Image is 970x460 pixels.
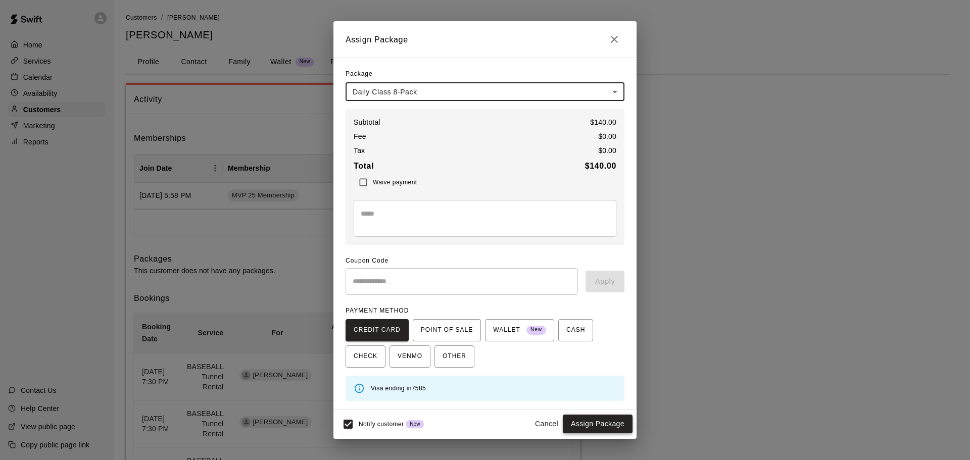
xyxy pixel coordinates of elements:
span: CREDIT CARD [354,322,401,338]
button: Cancel [530,415,563,433]
button: VENMO [390,345,430,368]
p: $ 0.00 [598,131,616,141]
span: Coupon Code [346,253,624,269]
b: $ 140.00 [585,162,616,170]
span: CASH [566,322,585,338]
span: WALLET [493,322,546,338]
p: Subtotal [354,117,380,127]
button: CREDIT CARD [346,319,409,341]
button: WALLET New [485,319,554,341]
span: VENMO [398,348,422,365]
span: New [526,323,546,337]
span: Notify customer [359,421,404,428]
span: OTHER [443,348,466,365]
button: OTHER [434,345,474,368]
b: Total [354,162,374,170]
p: Fee [354,131,366,141]
h2: Assign Package [333,21,637,58]
button: Close [604,29,624,49]
p: $ 140.00 [590,117,616,127]
button: CASH [558,319,593,341]
div: Daily Class 8-Pack [346,82,624,101]
span: PAYMENT METHOD [346,307,409,314]
span: Package [346,66,373,82]
button: CHECK [346,345,385,368]
span: New [406,421,424,427]
span: CHECK [354,348,377,365]
p: Tax [354,145,365,156]
span: Visa ending in 7585 [371,385,426,392]
button: POINT OF SALE [413,319,481,341]
p: $ 0.00 [598,145,616,156]
span: Waive payment [373,179,417,186]
span: POINT OF SALE [421,322,473,338]
button: Assign Package [563,415,633,433]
